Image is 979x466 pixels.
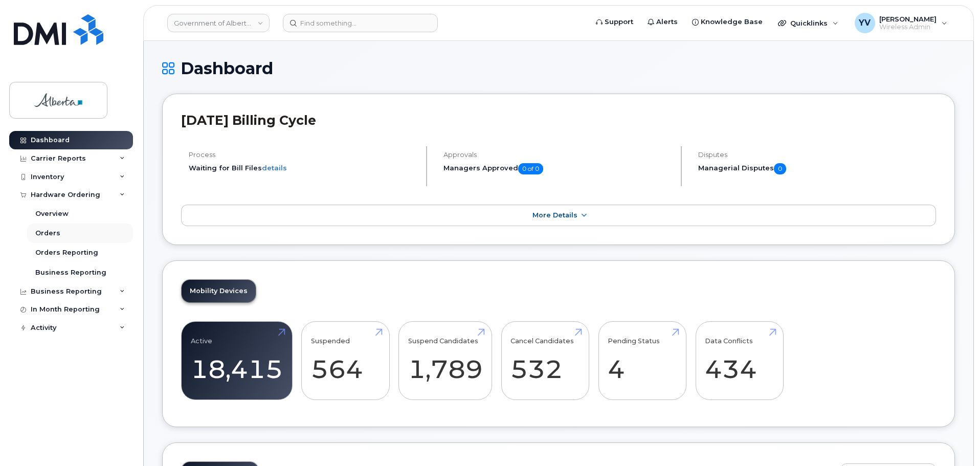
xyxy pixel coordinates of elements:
[189,151,417,159] h4: Process
[705,327,774,394] a: Data Conflicts 434
[262,164,287,172] a: details
[191,327,283,394] a: Active 18,415
[181,113,936,128] h2: [DATE] Billing Cycle
[608,327,677,394] a: Pending Status 4
[443,151,672,159] h4: Approvals
[182,280,256,302] a: Mobility Devices
[408,327,483,394] a: Suspend Candidates 1,789
[311,327,380,394] a: Suspended 564
[532,211,577,219] span: More Details
[189,163,417,173] li: Waiting for Bill Files
[510,327,580,394] a: Cancel Candidates 532
[698,151,936,159] h4: Disputes
[443,163,672,174] h5: Managers Approved
[774,163,786,174] span: 0
[162,59,955,77] h1: Dashboard
[698,163,936,174] h5: Managerial Disputes
[518,163,543,174] span: 0 of 0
